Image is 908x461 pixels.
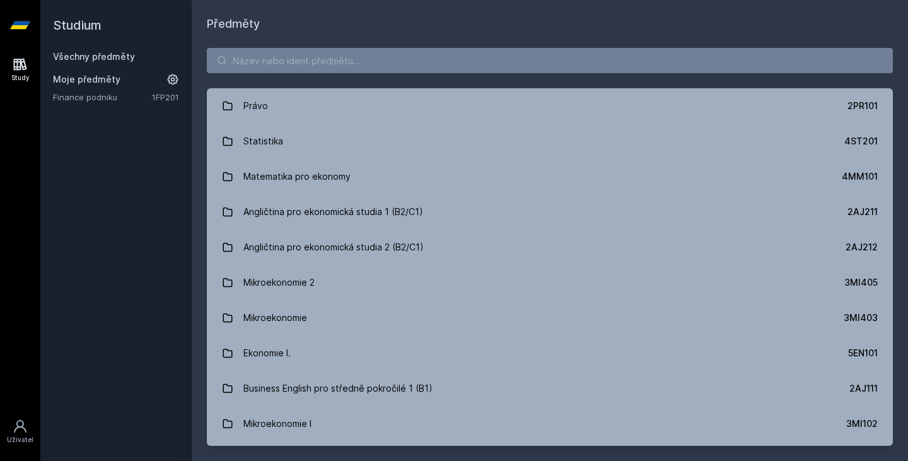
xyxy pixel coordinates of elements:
a: Finance podniku [53,91,152,103]
a: Statistika 4ST201 [207,124,893,159]
div: Business English pro středně pokročilé 1 (B1) [243,376,433,401]
div: 2AJ111 [849,382,878,395]
h1: Předměty [207,15,893,33]
a: Matematika pro ekonomy 4MM101 [207,159,893,194]
div: 3MI405 [844,276,878,289]
div: 3MI403 [844,312,878,324]
input: Název nebo ident předmětu… [207,48,893,73]
div: Angličtina pro ekonomická studia 2 (B2/C1) [243,235,424,260]
div: 2AJ212 [846,241,878,254]
a: Uživatel [3,412,38,451]
div: Ekonomie I. [243,341,291,366]
div: Matematika pro ekonomy [243,164,351,189]
a: Angličtina pro ekonomická studia 1 (B2/C1) 2AJ211 [207,194,893,230]
div: 4MM101 [842,170,878,183]
a: Study [3,50,38,89]
div: Angličtina pro ekonomická studia 1 (B2/C1) [243,199,423,225]
div: Statistika [243,129,283,154]
div: Mikroekonomie I [243,411,311,436]
div: 3MI102 [846,417,878,430]
div: 5EN101 [848,347,878,359]
div: Study [11,73,30,83]
a: Mikroekonomie 3MI403 [207,300,893,336]
a: 1FP201 [152,92,179,102]
div: 2PR101 [847,100,878,112]
span: Moje předměty [53,73,120,86]
div: Právo [243,93,268,119]
div: Mikroekonomie 2 [243,270,315,295]
a: Angličtina pro ekonomická studia 2 (B2/C1) 2AJ212 [207,230,893,265]
a: Všechny předměty [53,51,135,62]
div: Mikroekonomie [243,305,307,330]
a: Právo 2PR101 [207,88,893,124]
a: Mikroekonomie I 3MI102 [207,406,893,441]
a: Ekonomie I. 5EN101 [207,336,893,371]
div: 2AJ211 [847,206,878,218]
div: Uživatel [7,435,33,445]
a: Mikroekonomie 2 3MI405 [207,265,893,300]
a: Business English pro středně pokročilé 1 (B1) 2AJ111 [207,371,893,406]
div: 4ST201 [844,135,878,148]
